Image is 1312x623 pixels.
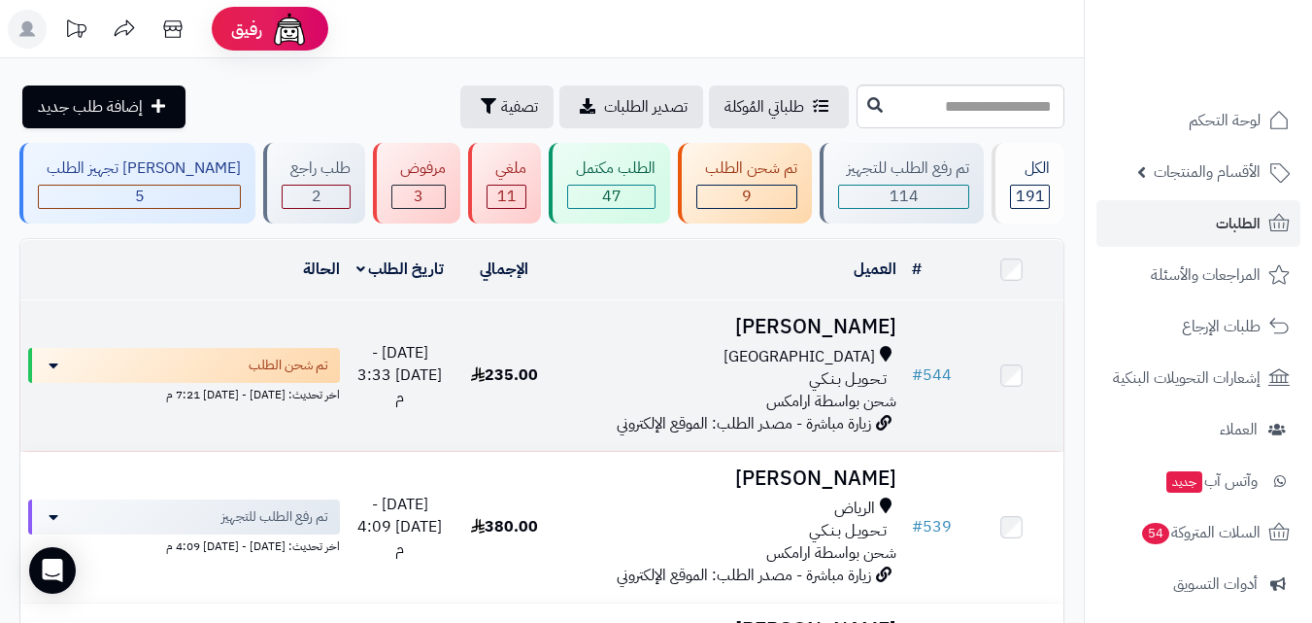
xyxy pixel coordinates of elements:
[617,564,871,587] span: زيارة مباشرة - مصدر الطلب: الموقع الإلكتروني
[270,10,309,49] img: ai-face.png
[497,185,517,208] span: 11
[1173,571,1258,598] span: أدوات التسويق
[1216,210,1261,237] span: الطلبات
[697,186,796,208] div: 9
[809,520,887,542] span: تـحـويـل بـنـكـي
[282,157,351,180] div: طلب راجع
[1096,200,1300,247] a: الطلبات
[1182,313,1261,340] span: طلبات الإرجاع
[356,258,445,281] a: تاريخ الطلب
[854,258,896,281] a: العميل
[838,157,969,180] div: تم رفع الطلب للتجهيز
[369,143,464,224] a: مرفوض 3
[487,157,526,180] div: ملغي
[488,186,525,208] div: 11
[22,86,185,128] a: إضافة طلب جديد
[460,86,554,128] button: تصفية
[1016,185,1045,208] span: 191
[766,541,896,565] span: شحن بواسطة ارامكس
[742,185,752,208] span: 9
[604,95,688,119] span: تصدير الطلبات
[1010,157,1050,180] div: الكل
[221,507,328,527] span: تم رفع الطلب للتجهيز
[312,185,321,208] span: 2
[39,186,240,208] div: 5
[1220,416,1258,443] span: العملاء
[912,363,923,387] span: #
[303,258,340,281] a: الحالة
[890,185,919,208] span: 114
[567,157,656,180] div: الطلب مكتمل
[723,346,875,368] span: [GEOGRAPHIC_DATA]
[464,143,545,224] a: ملغي 11
[1166,471,1202,493] span: جديد
[559,86,703,128] a: تصدير الطلبات
[231,17,262,41] span: رفيق
[1096,561,1300,607] a: أدوات التسويق
[28,535,340,555] div: اخر تحديث: [DATE] - [DATE] 4:09 م
[724,95,804,119] span: طلباتي المُوكلة
[1096,303,1300,350] a: طلبات الإرجاع
[414,185,423,208] span: 3
[564,316,896,338] h3: [PERSON_NAME]
[1096,355,1300,401] a: إشعارات التحويلات البنكية
[1096,509,1300,556] a: السلات المتروكة54
[1096,458,1300,504] a: وآتس آبجديد
[480,258,528,281] a: الإجمالي
[564,467,896,490] h3: [PERSON_NAME]
[1113,364,1261,392] span: إشعارات التحويلات البنكية
[568,186,655,208] div: 47
[545,143,674,224] a: الطلب مكتمل 47
[1189,107,1261,134] span: لوحة التحكم
[392,186,445,208] div: 3
[602,185,622,208] span: 47
[28,383,340,403] div: اخر تحديث: [DATE] - [DATE] 7:21 م
[709,86,849,128] a: طلباتي المُوكلة
[501,95,538,119] span: تصفية
[357,493,442,561] span: [DATE] - [DATE] 4:09 م
[1096,97,1300,144] a: لوحة التحكم
[16,143,259,224] a: [PERSON_NAME] تجهيز الطلب 5
[1164,467,1258,495] span: وآتس آب
[674,143,816,224] a: تم شحن الطلب 9
[1096,406,1300,453] a: العملاء
[839,186,968,208] div: 114
[816,143,988,224] a: تم رفع الطلب للتجهيز 114
[1154,158,1261,186] span: الأقسام والمنتجات
[988,143,1068,224] a: الكل191
[1151,261,1261,289] span: المراجعات والأسئلة
[249,356,328,375] span: تم شحن الطلب
[834,498,875,520] span: الرياض
[912,515,923,538] span: #
[809,368,887,391] span: تـحـويـل بـنـكـي
[696,157,797,180] div: تم شحن الطلب
[912,363,952,387] a: #544
[1142,523,1169,544] span: 54
[912,258,922,281] a: #
[283,186,350,208] div: 2
[1096,252,1300,298] a: المراجعات والأسئلة
[29,547,76,594] div: Open Intercom Messenger
[1140,519,1261,546] span: السلات المتروكة
[51,10,100,53] a: تحديثات المنصة
[38,95,143,119] span: إضافة طلب جديد
[471,515,538,538] span: 380.00
[766,390,896,413] span: شحن بواسطة ارامكس
[38,157,241,180] div: [PERSON_NAME] تجهيز الطلب
[912,515,952,538] a: #539
[617,412,871,435] span: زيارة مباشرة - مصدر الطلب: الموقع الإلكتروني
[259,143,369,224] a: طلب راجع 2
[471,363,538,387] span: 235.00
[357,341,442,409] span: [DATE] - [DATE] 3:33 م
[135,185,145,208] span: 5
[391,157,446,180] div: مرفوض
